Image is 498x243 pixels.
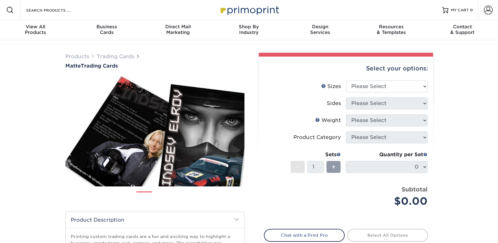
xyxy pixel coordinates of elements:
span: Business [71,24,142,30]
span: Design [285,24,356,30]
a: Contact& Support [427,20,498,40]
span: Shop By [213,24,284,30]
a: Trading Cards [97,53,134,59]
div: $0.00 [351,194,428,209]
a: MatteTrading Cards [65,63,244,69]
a: BusinessCards [71,20,142,40]
a: DesignServices [285,20,356,40]
img: Trading Cards 02 [157,189,173,205]
img: Trading Cards 01 [136,189,152,205]
input: SEARCH PRODUCTS..... [25,6,87,14]
div: & Support [427,24,498,35]
img: Primoprint [218,3,281,17]
div: Sets [291,151,341,158]
a: Resources& Templates [356,20,427,40]
span: + [331,162,336,172]
div: & Templates [356,24,427,35]
div: Industry [213,24,284,35]
img: Matte 01 [65,69,244,193]
div: Weight [315,117,341,124]
a: Chat with a Print Pro [264,229,345,241]
span: Resources [356,24,427,30]
div: Sides [327,100,341,107]
a: Select All Options [347,229,428,241]
span: Matte [65,63,81,69]
h2: Product Description [66,212,244,228]
span: Direct Mail [142,24,213,30]
span: 0 [470,8,473,12]
div: Sizes [321,83,341,90]
h1: Trading Cards [65,63,244,69]
div: Select your options: [264,57,428,80]
span: Contact [427,24,498,30]
a: Direct MailMarketing [142,20,213,40]
div: Cards [71,24,142,35]
span: MY CART [451,8,469,13]
div: Product Category [293,134,341,141]
a: Products [65,53,89,59]
a: Shop ByIndustry [213,20,284,40]
div: Services [285,24,356,35]
span: - [296,162,299,172]
div: Marketing [142,24,213,35]
div: Quantity per Set [346,151,428,158]
strong: Subtotal [402,186,428,193]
